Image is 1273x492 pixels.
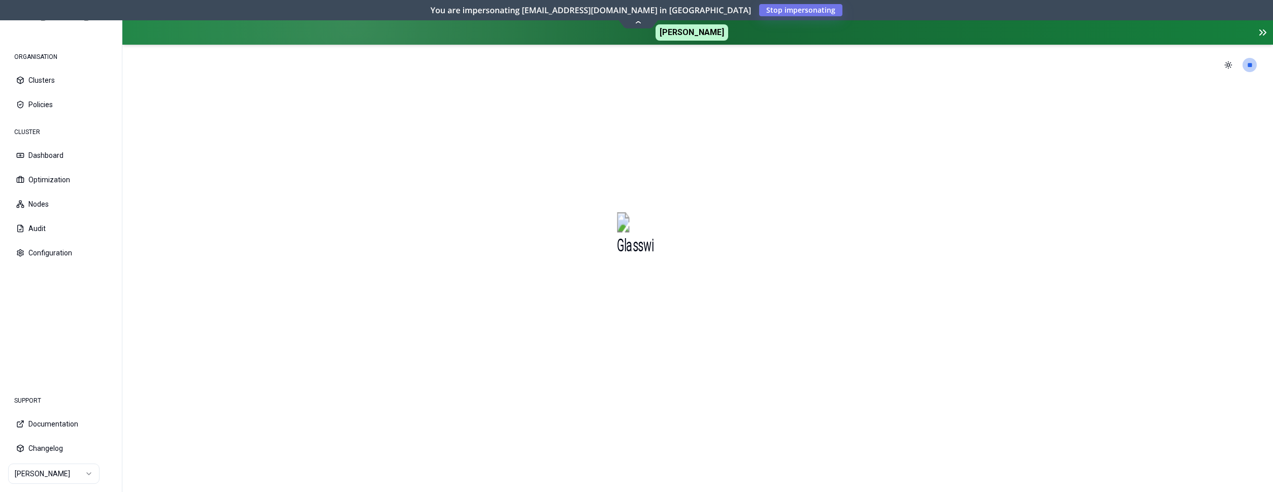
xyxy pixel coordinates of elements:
[8,47,114,67] div: ORGANISATION
[8,93,114,116] button: Policies
[8,242,114,264] button: Configuration
[8,390,114,411] div: SUPPORT
[8,413,114,435] button: Documentation
[8,437,114,460] button: Changelog
[8,169,114,191] button: Optimization
[656,24,728,41] span: [PERSON_NAME]
[8,217,114,240] button: Audit
[8,144,114,167] button: Dashboard
[8,69,114,91] button: Clusters
[8,122,114,142] div: CLUSTER
[8,193,114,215] button: Nodes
